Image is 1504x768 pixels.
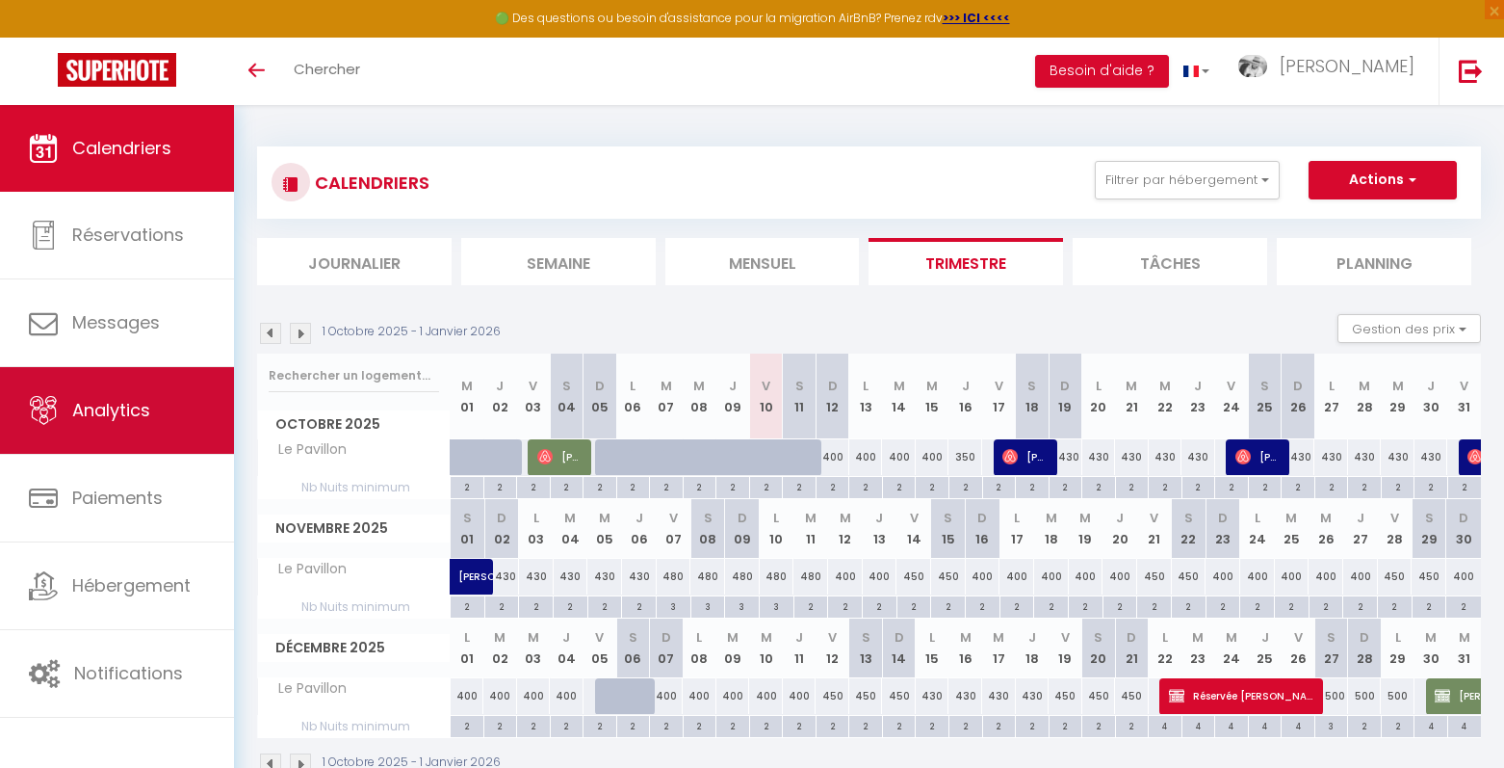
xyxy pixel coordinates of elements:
abbr: D [1060,377,1070,395]
li: Tâches [1073,238,1267,285]
th: 11 [793,499,828,558]
span: Le Pavillon [261,559,351,580]
th: 08 [683,354,716,439]
button: Actions [1309,161,1457,199]
div: 400 [1034,559,1069,595]
div: 480 [657,559,691,595]
th: 20 [1082,619,1116,677]
abbr: J [496,377,504,395]
th: 01 [451,499,485,558]
th: 10 [760,499,794,558]
div: 2 [1240,596,1274,615]
img: Super Booking [58,53,176,87]
abbr: M [805,509,817,527]
div: 2 [897,596,931,615]
th: 10 [749,619,783,677]
div: 430 [519,559,554,595]
span: Novembre 2025 [258,515,450,543]
th: 05 [583,354,617,439]
abbr: D [738,509,747,527]
span: Nb Nuits minimum [258,477,450,498]
th: 20 [1102,499,1137,558]
div: 350 [948,439,982,475]
div: 2 [1275,596,1309,615]
div: 480 [793,559,828,595]
th: 29 [1381,354,1414,439]
div: 2 [1348,477,1381,495]
span: Paiements [72,486,163,510]
span: [PERSON_NAME] [537,438,583,475]
abbr: M [693,377,705,395]
th: 04 [550,619,583,677]
div: 430 [1381,439,1414,475]
div: 2 [849,477,882,495]
th: 18 [1016,619,1050,677]
span: Calendriers [72,136,171,160]
th: 16 [948,619,982,677]
input: Rechercher un logement... [269,358,439,393]
div: 2 [617,477,650,495]
th: 02 [483,619,517,677]
div: 2 [794,596,828,615]
li: Trimestre [869,238,1063,285]
div: 430 [1149,439,1182,475]
div: 2 [1172,596,1206,615]
abbr: L [863,377,869,395]
div: 2 [1206,596,1240,615]
abbr: M [494,628,506,647]
img: logout [1459,59,1483,83]
div: 2 [1082,477,1115,495]
th: 26 [1309,499,1343,558]
div: 430 [1282,439,1315,475]
div: 2 [1448,477,1481,495]
button: Besoin d'aide ? [1035,55,1169,88]
th: 13 [849,619,883,677]
abbr: V [1227,377,1235,395]
div: 450 [1412,559,1446,595]
th: 18 [1016,354,1050,439]
div: 2 [551,477,583,495]
div: 450 [1172,559,1206,595]
th: 11 [783,619,817,677]
th: 19 [1049,619,1082,677]
abbr: M [1320,509,1332,527]
div: 480 [690,559,725,595]
div: 2 [588,596,622,615]
abbr: V [910,509,919,527]
th: 08 [683,619,716,677]
abbr: M [564,509,576,527]
th: 25 [1248,619,1282,677]
th: 07 [650,619,684,677]
div: 2 [1315,477,1348,495]
div: 2 [622,596,656,615]
th: 15 [916,354,949,439]
div: 3 [691,596,725,615]
th: 17 [982,354,1016,439]
div: 2 [519,596,553,615]
abbr: L [1255,509,1260,527]
th: 01 [451,619,484,677]
abbr: M [599,509,610,527]
th: 20 [1082,354,1116,439]
th: 28 [1378,499,1413,558]
abbr: M [1159,377,1171,395]
th: 19 [1049,354,1082,439]
th: 30 [1446,499,1481,558]
th: 19 [1069,499,1103,558]
div: 450 [896,559,931,595]
img: ... [1238,55,1267,77]
abbr: V [1390,509,1399,527]
th: 24 [1215,619,1249,677]
abbr: D [1459,509,1468,527]
th: 30 [1414,619,1448,677]
th: 23 [1181,354,1215,439]
th: 26 [1282,354,1315,439]
div: 3 [760,596,793,615]
th: 10 [749,354,783,439]
a: [PERSON_NAME] [451,559,485,596]
div: 430 [1414,439,1448,475]
th: 13 [849,354,883,439]
abbr: M [926,377,938,395]
span: Réservations [72,223,184,247]
span: Chercher [294,59,360,79]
